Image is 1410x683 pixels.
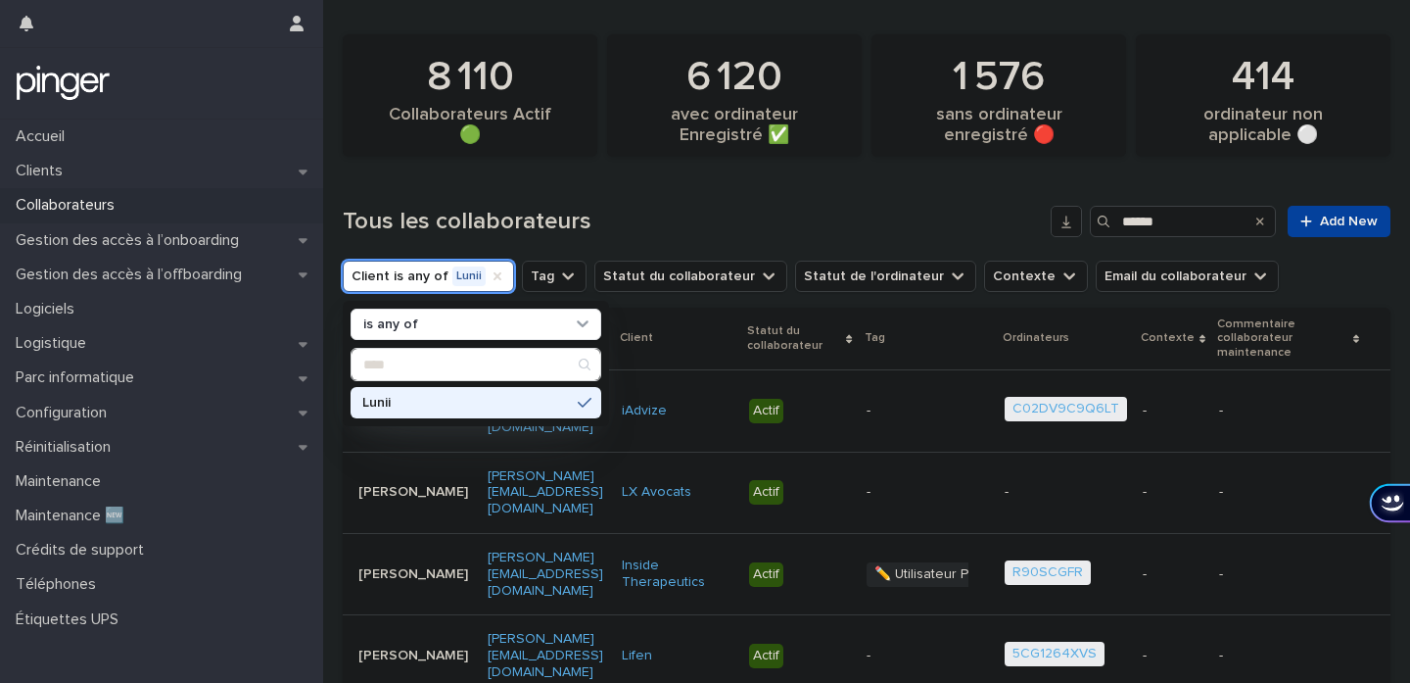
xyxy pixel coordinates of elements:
p: is any of [363,317,418,333]
div: Actif [749,562,783,587]
p: - [1219,484,1359,501]
p: Accueil [8,127,80,146]
p: Clients [8,162,78,180]
tr: [PERSON_NAME][PERSON_NAME][EMAIL_ADDRESS][DOMAIN_NAME]iAdvize Actif-C02DV9C9Q6LT -- [343,370,1390,452]
span: Add New [1320,215,1378,228]
p: Crédits de support [8,541,160,560]
div: 6 120 [640,53,828,102]
a: C02DV9C9Q6LT [1012,401,1119,417]
div: avec ordinateur Enregistré ✅ [640,105,828,146]
p: - [1143,648,1203,664]
a: Lifen [622,648,652,664]
p: Étiquettes UPS [8,610,134,629]
p: - [867,484,989,501]
p: Parc informatique [8,368,150,387]
a: Inside Therapeutics [622,558,733,591]
p: - [1005,484,1127,501]
p: Maintenance [8,472,117,491]
p: [PERSON_NAME] [358,484,472,501]
a: [PERSON_NAME][EMAIL_ADDRESS][DOMAIN_NAME] [488,469,603,516]
p: - [1219,566,1359,583]
p: Gestion des accès à l’offboarding [8,266,258,284]
div: Actif [749,644,783,668]
a: R90SCGFR [1012,564,1083,581]
p: - [1143,484,1203,501]
span: ✏️ Utilisateur Plateforme [867,562,1037,587]
a: [PERSON_NAME][EMAIL_ADDRESS][DOMAIN_NAME] [488,551,603,598]
div: sans ordinateur enregistré 🔴 [905,105,1093,146]
p: Collaborateurs [8,196,130,215]
button: Contexte [984,261,1088,292]
p: Statut du collaborateur [747,320,841,357]
p: Configuration [8,404,122,422]
p: Téléphones [8,575,112,594]
div: 8 110 [376,53,564,102]
div: ordinateur non applicable ⚪ [1169,105,1357,146]
div: Actif [749,480,783,505]
button: Tag [522,261,587,292]
div: Collaborateurs Actif 🟢 [376,105,564,146]
p: - [867,403,989,419]
p: Logistique [8,334,102,353]
tr: [PERSON_NAME][PERSON_NAME][EMAIL_ADDRESS][DOMAIN_NAME]Inside Therapeutics Actif✏️ Utilisateur Pla... [343,533,1390,614]
div: 414 [1169,53,1357,102]
button: Statut du collaborateur [594,261,787,292]
p: - [1143,566,1203,583]
input: Search [352,349,600,380]
p: Client [620,327,653,349]
tr: [PERSON_NAME][PERSON_NAME][EMAIL_ADDRESS][DOMAIN_NAME]LX Avocats Actif---- [343,452,1390,533]
p: [PERSON_NAME] [358,648,472,664]
a: iAdvize [622,403,667,419]
p: [PERSON_NAME] [358,566,472,583]
p: - [1143,403,1203,419]
p: - [1219,403,1359,419]
p: Ordinateurs [1003,327,1069,349]
p: Maintenance 🆕 [8,507,140,525]
p: Commentaire collaborateur maintenance [1217,314,1348,364]
h1: Tous les collaborateurs [343,208,1043,236]
p: Réinitialisation [8,438,126,457]
img: mTgBEunGTSyRkCgitkcU [16,64,111,103]
a: 5CG1264XVS [1012,646,1097,662]
p: Logiciels [8,300,90,318]
p: Contexte [1141,327,1195,349]
div: Search [351,348,601,381]
button: Statut de l'ordinateur [795,261,976,292]
a: [PERSON_NAME][EMAIL_ADDRESS][DOMAIN_NAME] [488,632,603,679]
a: [PERSON_NAME][EMAIL_ADDRESS][DOMAIN_NAME] [488,387,603,434]
input: Search [1090,206,1276,237]
p: - [1219,648,1359,664]
p: Lunii [362,396,570,410]
p: - [867,648,989,664]
p: Tag [865,327,885,349]
p: Gestion des accès à l’onboarding [8,231,255,250]
a: LX Avocats [622,484,691,501]
div: 1 576 [905,53,1093,102]
button: Email du collaborateur [1096,261,1279,292]
a: Add New [1288,206,1390,237]
button: Client [343,261,514,292]
div: Actif [749,399,783,423]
